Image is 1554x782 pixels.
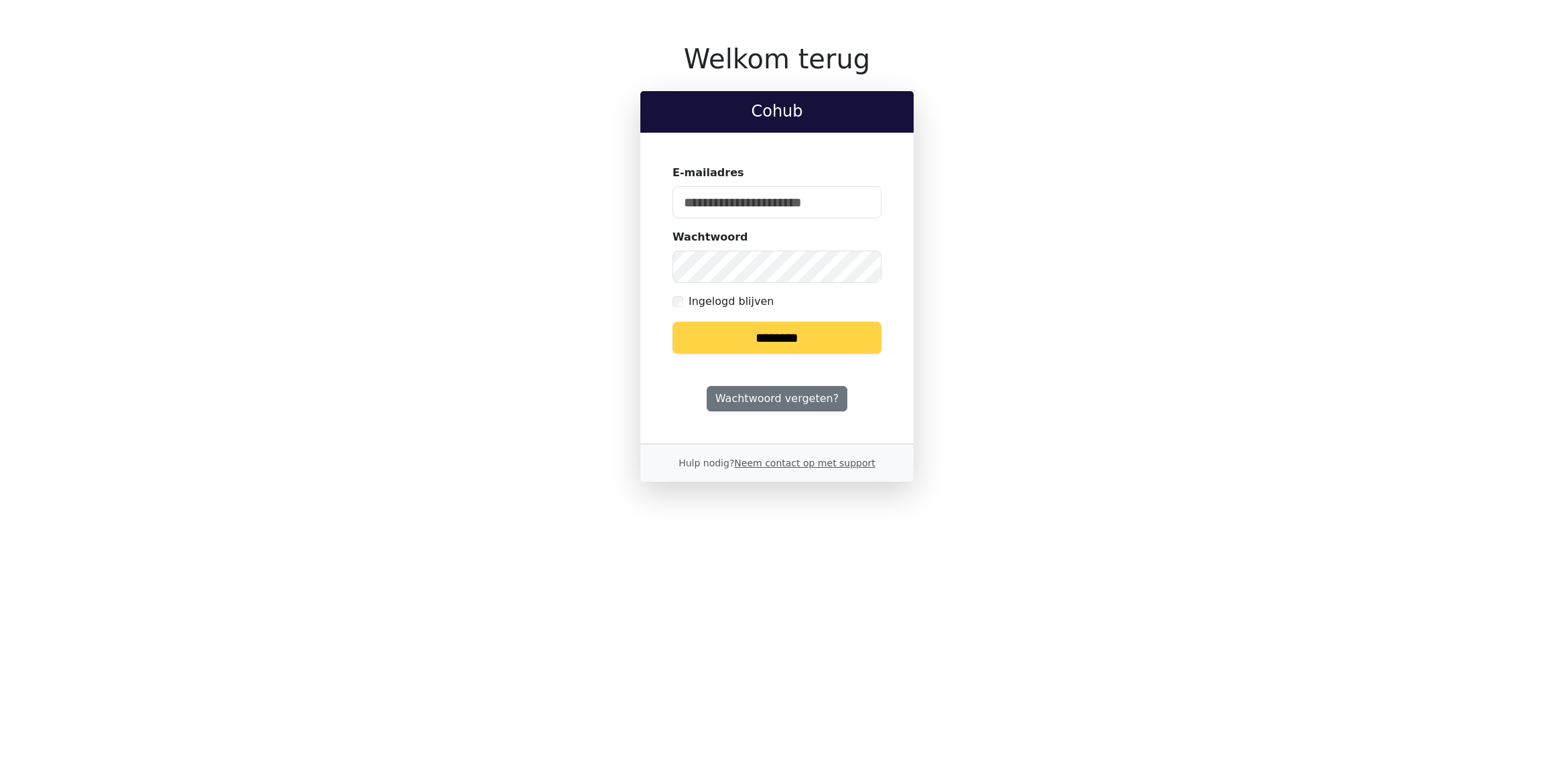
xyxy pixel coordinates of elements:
a: Neem contact op met support [734,458,875,468]
h1: Welkom terug [640,43,914,75]
label: Wachtwoord [673,229,748,245]
a: Wachtwoord vergeten? [707,386,847,411]
h2: Cohub [651,102,903,121]
label: E-mailadres [673,165,744,181]
small: Hulp nodig? [679,458,875,468]
label: Ingelogd blijven [689,294,774,310]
